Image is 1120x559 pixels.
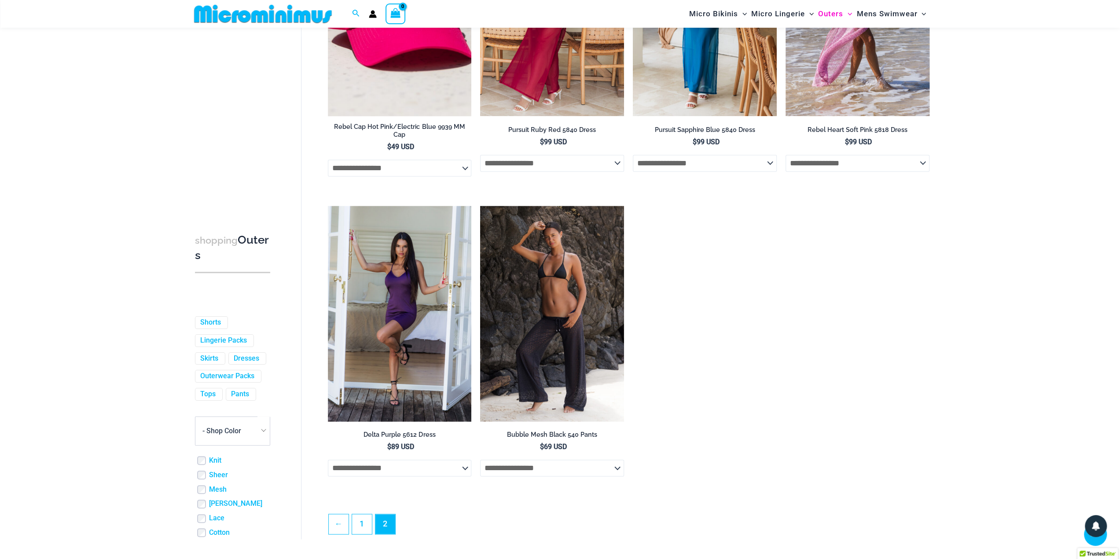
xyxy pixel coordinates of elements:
[540,442,567,451] bdi: 69 USD
[209,500,262,509] a: [PERSON_NAME]
[751,3,805,25] span: Micro Lingerie
[195,235,238,246] span: shopping
[387,142,414,151] bdi: 49 USD
[328,206,472,421] a: Delta Purple 5612 Dress 01Delta Purple 5612 Dress 03Delta Purple 5612 Dress 03
[375,514,395,534] span: Page 2
[387,442,414,451] bdi: 89 USD
[328,206,472,421] img: Delta Purple 5612 Dress 01
[540,138,567,146] bdi: 99 USD
[387,442,391,451] span: $
[328,514,929,539] nav: Product Pagination
[692,138,696,146] span: $
[480,126,624,137] a: Pursuit Ruby Red 5840 Dress
[633,126,777,137] a: Pursuit Sapphire Blue 5840 Dress
[329,514,349,534] a: ←
[480,431,624,439] h2: Bubble Mesh Black 540 Pants
[200,318,221,327] a: Shorts
[480,126,624,134] h2: Pursuit Ruby Red 5840 Dress
[387,142,391,151] span: $
[818,3,843,25] span: Outers
[480,206,624,421] a: Bubble Mesh Black 540 Pants 01Bubble Mesh Black 540 Pants 03Bubble Mesh Black 540 Pants 03
[692,138,719,146] bdi: 99 USD
[195,417,270,445] span: - Shop Color
[687,3,749,25] a: Micro BikinisMenu ToggleMenu Toggle
[845,138,872,146] bdi: 99 USD
[749,3,816,25] a: Micro LingerieMenu ToggleMenu Toggle
[209,485,227,494] a: Mesh
[369,10,377,18] a: Account icon link
[480,431,624,442] a: Bubble Mesh Black 540 Pants
[234,354,259,363] a: Dresses
[195,417,270,446] span: - Shop Color
[328,431,472,442] a: Delta Purple 5612 Dress
[686,1,930,26] nav: Site Navigation
[845,138,849,146] span: $
[352,8,360,19] a: Search icon link
[738,3,747,25] span: Menu Toggle
[843,3,852,25] span: Menu Toggle
[200,372,254,381] a: Outerwear Packs
[786,126,929,137] a: Rebel Heart Soft Pink 5818 Dress
[195,29,274,205] iframe: TrustedSite Certified
[917,3,926,25] span: Menu Toggle
[540,138,544,146] span: $
[200,390,216,399] a: Tops
[200,336,247,345] a: Lingerie Packs
[689,3,738,25] span: Micro Bikinis
[209,514,224,523] a: Lace
[540,442,544,451] span: $
[195,233,270,263] h3: Outers
[816,3,854,25] a: OutersMenu ToggleMenu Toggle
[386,4,406,24] a: View Shopping Cart, empty
[328,123,472,139] h2: Rebel Cap Hot Pink/Electric Blue 9939 MM Cap
[805,3,814,25] span: Menu Toggle
[352,514,372,534] a: Page 1
[480,206,624,421] img: Bubble Mesh Black 540 Pants 01
[328,123,472,142] a: Rebel Cap Hot Pink/Electric Blue 9939 MM Cap
[856,3,917,25] span: Mens Swimwear
[231,390,249,399] a: Pants
[209,528,230,537] a: Cotton
[209,471,228,480] a: Sheer
[854,3,928,25] a: Mens SwimwearMenu ToggleMenu Toggle
[202,427,241,435] span: - Shop Color
[328,431,472,439] h2: Delta Purple 5612 Dress
[209,456,221,465] a: Knit
[200,354,218,363] a: Skirts
[633,126,777,134] h2: Pursuit Sapphire Blue 5840 Dress
[786,126,929,134] h2: Rebel Heart Soft Pink 5818 Dress
[191,4,335,24] img: MM SHOP LOGO FLAT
